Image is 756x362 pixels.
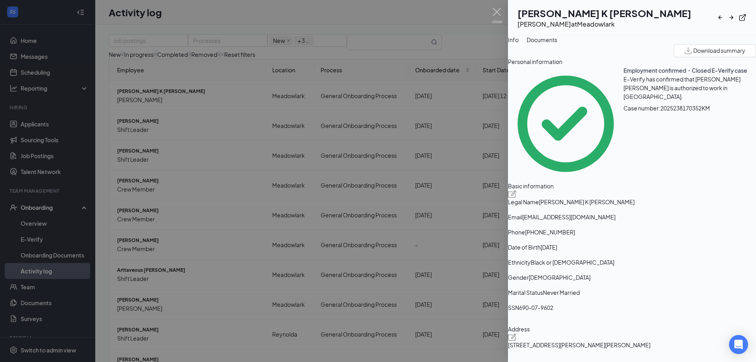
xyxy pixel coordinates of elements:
[519,303,553,312] span: 690-07-9602
[623,67,747,74] span: Employment confirmed・Closed E-Verify case
[508,325,756,333] span: Address
[508,182,756,190] span: Basic information
[539,197,635,206] span: [PERSON_NAME] K [PERSON_NAME]
[693,46,745,55] span: Download summary
[508,303,519,312] span: SSN
[543,288,580,297] span: Never Married
[508,341,650,349] span: [STREET_ADDRESS][PERSON_NAME][PERSON_NAME]
[508,197,539,206] span: Legal Name
[623,104,710,112] span: Case number: 2025238170352KM
[508,273,529,282] span: Gender
[508,258,531,267] span: Ethnicity
[527,35,557,44] div: Documents
[531,258,614,267] span: Black or [DEMOGRAPHIC_DATA]
[508,35,519,44] div: Info
[508,228,525,236] span: Phone
[508,243,541,252] span: Date of Birth
[739,14,746,21] svg: ExternalLink
[529,273,591,282] span: [DEMOGRAPHIC_DATA]
[508,66,623,182] svg: CheckmarkCircle
[727,14,735,21] svg: ArrowRight
[716,14,724,21] svg: ArrowLeftNew
[508,213,522,221] span: Email
[517,20,691,29] div: [PERSON_NAME] at Meadowlark
[674,44,756,57] button: Download summary
[729,335,748,354] div: Open Intercom Messenger
[508,288,543,297] span: Marital Status
[508,57,756,66] span: Personal information
[623,75,741,100] span: E-Verify has confirmed that [PERSON_NAME] [PERSON_NAME] is authorized to work in [GEOGRAPHIC_DATA].
[517,6,691,20] h1: [PERSON_NAME] K [PERSON_NAME]
[522,213,616,221] span: [EMAIL_ADDRESS][DOMAIN_NAME]
[541,243,557,252] span: [DATE]
[525,228,575,236] span: [PHONE_NUMBER]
